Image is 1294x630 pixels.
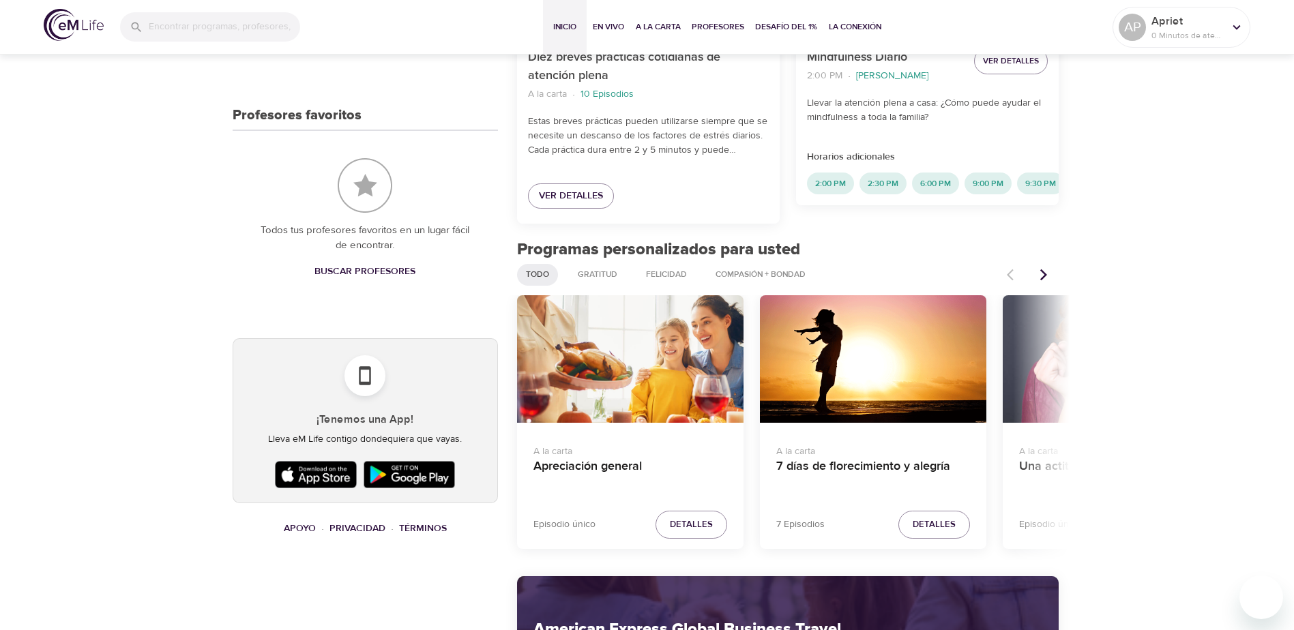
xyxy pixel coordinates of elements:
span: Profesores [692,20,744,34]
h4: Una actitud de gratitud [1019,459,1213,492]
span: Inicio [548,20,581,34]
p: Lleva eM Life contigo dondequiera que vayas. [244,432,486,447]
div: Gratitud [569,264,626,286]
input: Encontrar programas, profesores, etc... [149,12,300,42]
h4: 7 días de florecimiento y alegría [776,459,970,492]
p: Apriet [1151,13,1224,29]
span: Compasión + Bondad [707,269,814,280]
p: A la carta [528,87,567,102]
nav: breadcrumb [807,67,963,85]
li: · [572,85,575,104]
p: A la carta [533,439,727,459]
a: Ver detalles [528,183,614,209]
p: Todos tus profesores favoritos en un lugar fácil de encontrar. [260,223,471,254]
div: AP [1119,14,1146,41]
p: 2:00 PM [807,69,842,83]
iframe: Button to launch messaging window [1239,575,1283,619]
span: 9:30 PM [1017,178,1064,190]
h5: ¡Tenemos una App! [244,412,486,427]
li: · [321,520,324,538]
button: 7 días de florecimiento y alegría [760,295,986,423]
div: Compasión + Bondad [707,264,814,286]
img: Apple App Store [271,457,360,492]
span: En vivo [592,20,625,34]
button: Detalles [656,511,727,539]
p: Estas breves prácticas pueden utilizarse siempre que se necesite un descanso de los factores de e... [528,115,769,157]
img: Profesores favoritos [338,158,392,213]
span: Felicidad [638,269,695,280]
h2: Programas personalizados para usted [517,240,1059,260]
div: 2:30 PM [859,172,907,194]
p: A la carta [776,439,970,459]
nav: breadcrumb [233,520,498,538]
p: 0 Minutos de atención [1151,29,1224,42]
li: · [391,520,394,538]
p: Episodio único [533,517,595,532]
a: Apoyo [284,522,316,535]
p: 7 Episodios [776,517,825,532]
span: Gratitud [570,269,626,280]
span: Desafío del 1% [755,20,818,34]
span: Ver detalles [539,187,603,205]
span: 2:00 PM [807,178,854,190]
h3: Profesores favoritos [233,108,362,123]
span: 2:30 PM [859,178,907,190]
div: 9:00 PM [965,172,1012,194]
span: Detalles [913,517,956,532]
button: Artículos anteriores [1029,260,1059,290]
h4: Apreciación general [533,459,727,492]
button: Ver detalles [974,48,1048,74]
p: Episodio único [1019,517,1081,532]
a: Buscar profesores [309,259,421,284]
span: 6:00 PM [912,178,959,190]
img: Google Play Store [360,457,458,492]
img: logo [44,9,104,41]
span: A la carta [636,20,681,34]
span: Todo [518,269,557,280]
button: Detalles [898,511,970,539]
button: Apreciación general [517,295,744,423]
p: Diez breves prácticas cotidianas de atención plena [528,48,769,85]
span: 9:00 PM [965,178,1012,190]
p: A la carta [1019,439,1213,459]
div: 2:00 PM [807,172,854,194]
div: 6:00 PM [912,172,959,194]
a: Privacidad [329,522,385,535]
p: 10 Episodios [580,87,634,102]
p: [PERSON_NAME] [856,69,928,83]
span: La Conexión [829,20,881,34]
span: Buscar profesores [314,263,415,280]
span: Ver detalles [983,54,1039,68]
p: Llevar la atención plena a casa: ¿Cómo puede ayudar el mindfulness a toda la familia? [807,96,1048,125]
p: Mindfulness Diario [807,48,963,67]
button: Una actitud de gratitud [1003,295,1229,423]
div: Todo [517,264,558,286]
a: Términos [399,522,447,535]
div: Felicidad [637,264,696,286]
li: · [848,67,851,85]
p: Horarios adicionales [807,150,1048,164]
span: Detalles [670,517,713,532]
div: 9:30 PM [1017,172,1064,194]
nav: breadcrumb [528,85,769,104]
